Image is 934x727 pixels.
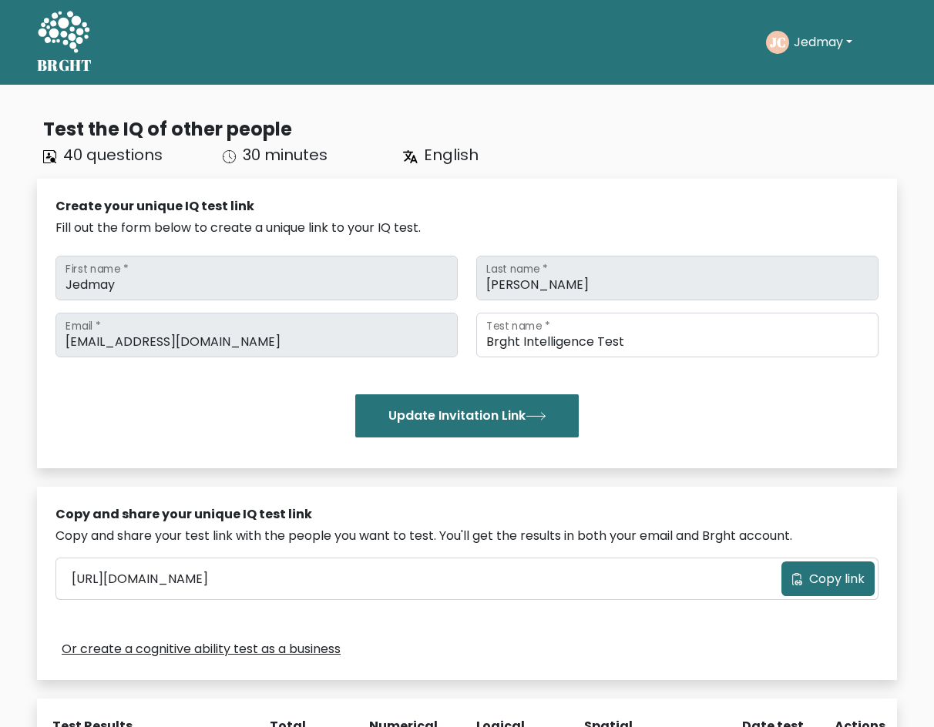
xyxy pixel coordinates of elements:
div: Copy and share your unique IQ test link [55,505,879,524]
div: Fill out the form below to create a unique link to your IQ test. [55,219,879,237]
span: English [424,144,479,166]
div: Copy and share your test link with the people you want to test. You'll get the results in both yo... [55,527,879,545]
button: Update Invitation Link [355,394,579,437]
span: 40 questions [63,144,163,166]
button: Jedmay [789,32,857,52]
input: Test name [476,313,879,357]
span: 30 minutes [243,144,328,166]
div: Create your unique IQ test link [55,197,879,216]
a: Or create a cognitive ability test as a business [62,640,341,658]
input: Email [55,313,458,357]
input: Last name [476,256,879,300]
input: First name [55,256,458,300]
button: Copy link [781,561,875,596]
span: Copy link [809,570,865,588]
a: BRGHT [37,6,92,79]
div: Test the IQ of other people [43,116,897,143]
h5: BRGHT [37,56,92,75]
text: JC [770,33,786,51]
